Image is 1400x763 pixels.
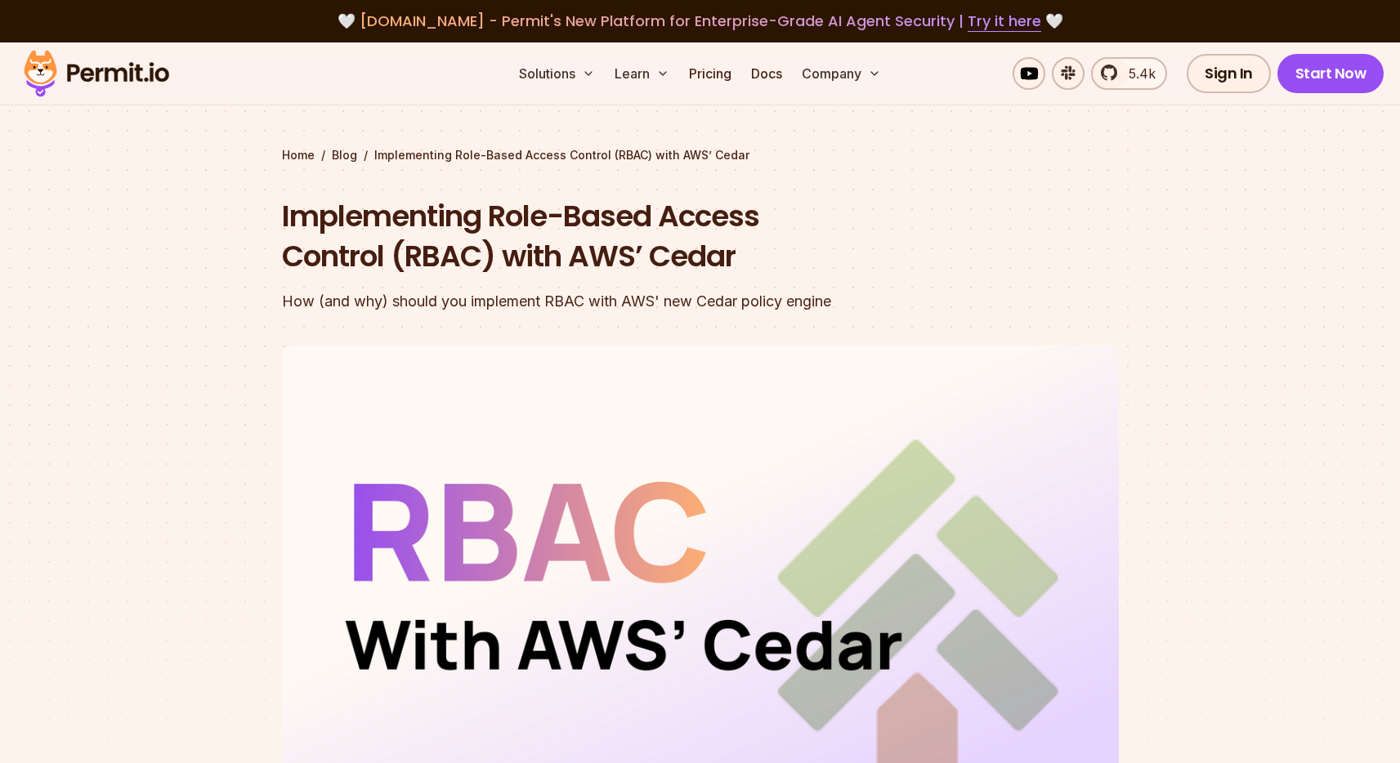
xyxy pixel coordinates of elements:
[282,290,910,313] div: How (and why) should you implement RBAC with AWS' new Cedar policy engine
[1277,54,1384,93] a: Start Now
[39,10,1361,33] div: 🤍 🤍
[1187,54,1271,93] a: Sign In
[282,196,910,277] h1: Implementing Role-Based Access Control (RBAC) with AWS’ Cedar
[968,11,1041,32] a: Try it here
[282,147,1119,163] div: / /
[608,57,676,90] button: Learn
[1091,57,1167,90] a: 5.4k
[360,11,1041,31] span: [DOMAIN_NAME] - Permit's New Platform for Enterprise-Grade AI Agent Security |
[1119,64,1156,83] span: 5.4k
[512,57,602,90] button: Solutions
[16,46,177,101] img: Permit logo
[332,147,357,163] a: Blog
[282,147,315,163] a: Home
[745,57,789,90] a: Docs
[795,57,888,90] button: Company
[682,57,738,90] a: Pricing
